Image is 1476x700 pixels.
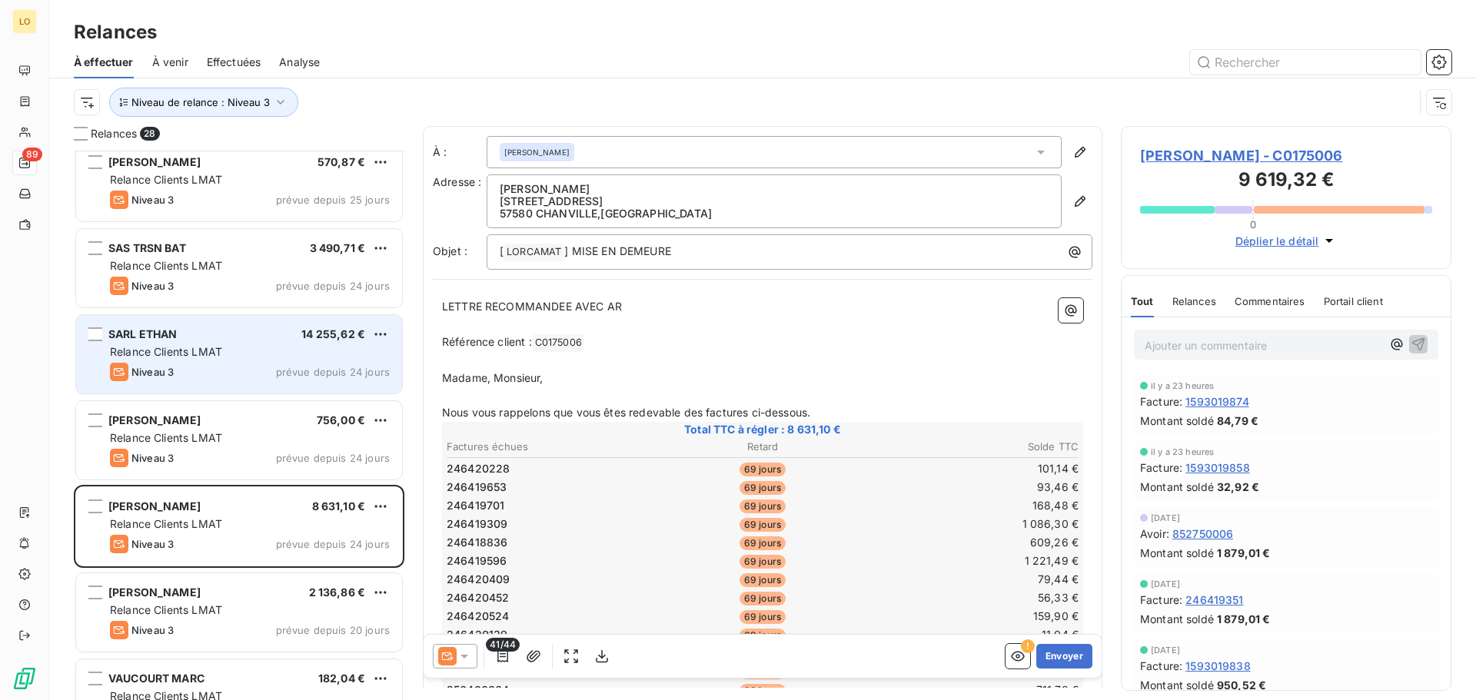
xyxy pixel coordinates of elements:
[442,300,622,313] span: LETTRE RECOMMANDEE AVEC AR
[110,173,222,186] span: Relance Clients LMAT
[869,497,1079,514] td: 168,48 €
[109,88,298,117] button: Niveau de relance : Niveau 3
[74,18,157,46] h3: Relances
[1140,658,1182,674] span: Facture :
[447,461,510,476] span: 246420228
[1140,592,1182,608] span: Facture :
[91,126,137,141] span: Relances
[207,55,261,70] span: Effectuées
[1151,447,1214,456] span: il y a 23 heures
[740,573,786,587] span: 69 jours
[869,460,1079,477] td: 101,14 €
[504,147,570,158] span: [PERSON_NAME]
[131,452,174,464] span: Niveau 3
[276,366,390,378] span: prévue depuis 24 jours
[740,463,786,476] span: 69 jours
[310,241,366,254] span: 3 490,71 €
[1185,393,1249,410] span: 1593019874
[317,413,365,426] span: 756,00 €
[1172,295,1216,307] span: Relances
[869,552,1079,569] td: 1 221,49 €
[318,672,365,685] span: 182,04 €
[740,629,786,642] span: 69 jours
[74,151,404,700] div: grid
[1140,479,1214,495] span: Montant soldé
[740,536,786,550] span: 69 jours
[447,572,510,587] span: 246420409
[433,175,481,188] span: Adresse :
[869,534,1079,551] td: 609,26 €
[110,345,222,358] span: Relance Clients LMAT
[657,439,867,455] th: Retard
[1217,479,1259,495] span: 32,92 €
[1151,645,1180,655] span: [DATE]
[500,244,504,257] span: [
[276,624,390,636] span: prévue depuis 20 jours
[110,259,222,272] span: Relance Clients LMAT
[447,535,507,550] span: 246418836
[433,144,487,160] label: À :
[276,452,390,464] span: prévue depuis 24 jours
[1036,644,1092,668] button: Envoyer
[1235,233,1319,249] span: Déplier le détail
[1140,545,1214,561] span: Montant soldé
[301,327,365,340] span: 14 255,62 €
[108,413,201,426] span: [PERSON_NAME]
[740,592,786,605] span: 69 jours
[564,244,671,257] span: ] MISE EN DEMEURE
[447,590,509,605] span: 246420452
[276,194,390,206] span: prévue depuis 25 jours
[740,555,786,569] span: 69 jours
[22,148,42,161] span: 89
[444,422,1081,437] span: Total TTC à régler : 8 631,10 €
[1235,295,1305,307] span: Commentaires
[447,479,507,495] span: 246419653
[442,371,544,384] span: Madame, Monsieur,
[110,603,222,616] span: Relance Clients LMAT
[446,439,656,455] th: Factures échues
[1217,413,1258,429] span: 84,79 €
[447,553,507,569] span: 246419596
[740,518,786,532] span: 69 jours
[110,517,222,530] span: Relance Clients LMAT
[309,586,366,599] span: 2 136,86 €
[108,499,201,513] span: [PERSON_NAME]
[1140,413,1214,429] span: Montant soldé
[869,439,1079,455] th: Solde TTC
[317,155,365,168] span: 570,87 €
[108,327,178,340] span: SARL ETHAN
[869,571,1079,588] td: 79,44 €
[740,499,786,513] span: 69 jours
[1151,513,1180,523] span: [DATE]
[1140,611,1214,627] span: Montant soldé
[504,244,563,261] span: LORCAMAT
[1140,393,1182,410] span: Facture :
[869,516,1079,532] td: 1 086,30 €
[500,207,1049,220] p: 57580 CHANVILLE , [GEOGRAPHIC_DATA]
[1140,459,1182,476] span: Facture :
[152,55,188,70] span: À venir
[869,479,1079,496] td: 93,46 €
[108,672,204,685] span: VAUCOURT MARC
[1185,592,1243,608] span: 246419351
[1185,658,1251,674] span: 1593019838
[1172,526,1233,542] span: 852750006
[1324,295,1383,307] span: Portail client
[276,538,390,550] span: prévue depuis 24 jours
[447,627,507,642] span: 246420139
[447,516,507,532] span: 246419309
[869,626,1079,643] td: 11,04 €
[108,586,201,599] span: [PERSON_NAME]
[108,241,186,254] span: SAS TRSN BAT
[131,624,174,636] span: Niveau 3
[131,366,174,378] span: Niveau 3
[447,498,504,513] span: 246419701
[1151,579,1180,589] span: [DATE]
[108,155,201,168] span: [PERSON_NAME]
[500,195,1049,207] p: [STREET_ADDRESS]
[1140,526,1169,542] span: Avoir :
[1217,545,1271,561] span: 1 879,01 €
[276,280,390,292] span: prévue depuis 24 jours
[12,9,37,34] div: LO
[12,666,37,691] img: Logo LeanPay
